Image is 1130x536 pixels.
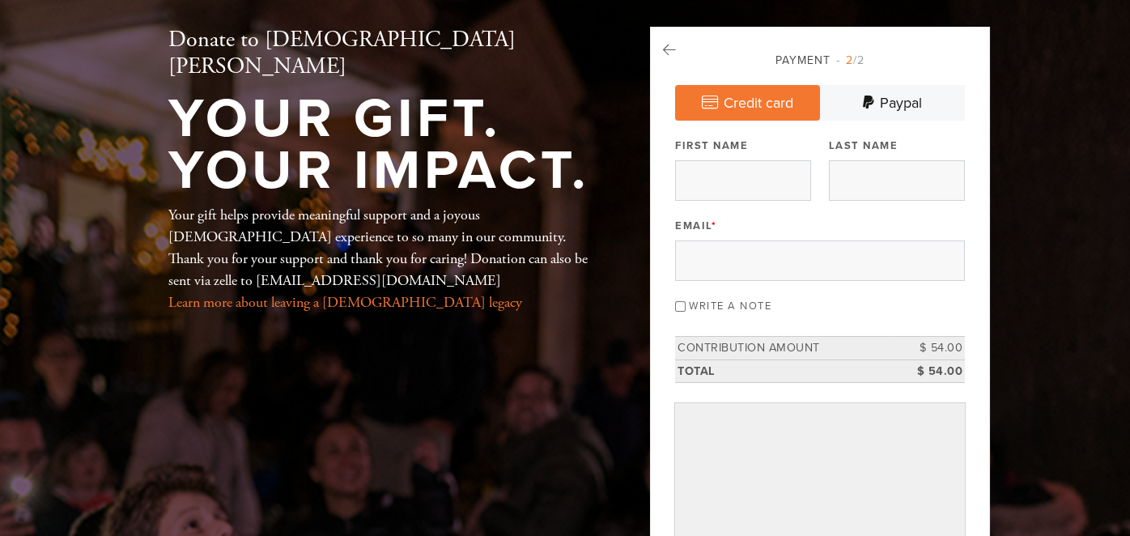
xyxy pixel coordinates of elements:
[675,85,820,121] a: Credit card
[168,27,597,81] h2: Donate to [DEMOGRAPHIC_DATA][PERSON_NAME]
[168,93,597,198] h1: Your Gift. Your Impact.
[820,85,965,121] a: Paypal
[675,336,892,359] td: Contribution Amount
[168,204,597,313] div: Your gift helps provide meaningful support and a joyous [DEMOGRAPHIC_DATA] experience to so many ...
[846,53,853,67] span: 2
[836,53,864,67] span: /2
[712,219,717,232] span: This field is required.
[892,336,965,359] td: $ 54.00
[675,219,716,233] label: Email
[675,359,892,383] td: Total
[675,138,748,153] label: First Name
[168,293,522,312] a: Learn more about leaving a [DEMOGRAPHIC_DATA] legacy
[892,359,965,383] td: $ 54.00
[689,300,771,313] label: Write a note
[829,138,898,153] label: Last Name
[675,52,965,69] div: Payment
